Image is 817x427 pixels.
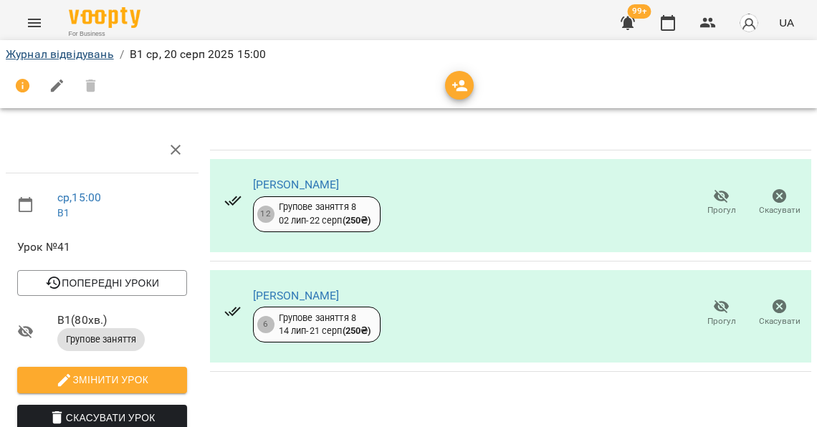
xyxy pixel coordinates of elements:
span: В1 ( 80 хв. ) [57,312,187,329]
div: Групове заняття 8 14 лип - 21 серп [279,312,371,338]
img: avatar_s.png [739,13,759,33]
span: 99+ [628,4,651,19]
nav: breadcrumb [6,46,811,63]
span: For Business [69,29,140,39]
button: Скасувати [750,293,808,333]
span: Прогул [707,204,736,216]
span: UA [779,15,794,30]
span: Групове заняття [57,333,145,346]
button: Попередні уроки [17,270,187,296]
div: 6 [257,316,274,333]
span: Попередні уроки [29,274,176,292]
a: [PERSON_NAME] [253,289,340,302]
a: ср , 15:00 [57,191,101,204]
button: Menu [17,6,52,40]
li: / [120,46,124,63]
div: 12 [257,206,274,223]
span: Скасувати Урок [29,409,176,426]
b: ( 250 ₴ ) [343,215,371,226]
button: Прогул [692,183,750,223]
p: В1 ср, 20 серп 2025 15:00 [130,46,267,63]
span: Змінити урок [29,371,176,388]
span: Скасувати [759,204,801,216]
span: Скасувати [759,315,801,327]
span: Урок №41 [17,239,187,256]
div: Групове заняття 8 02 лип - 22 серп [279,201,371,227]
a: В1 [57,207,70,219]
a: Журнал відвідувань [6,47,114,61]
button: Прогул [692,293,750,333]
span: Прогул [707,315,736,327]
a: [PERSON_NAME] [253,178,340,191]
button: Змінити урок [17,367,187,393]
button: Скасувати [750,183,808,223]
button: UA [773,9,800,36]
img: Voopty Logo [69,7,140,28]
b: ( 250 ₴ ) [343,325,371,336]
